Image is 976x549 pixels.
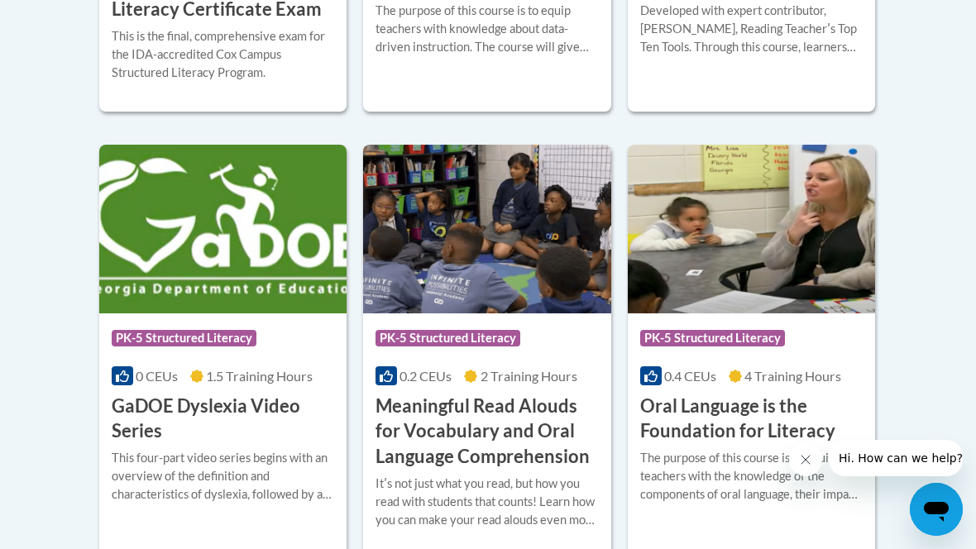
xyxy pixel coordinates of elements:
div: The purpose of this course is to equip teachers with the knowledge of the components of oral lang... [640,449,863,504]
span: 0 CEUs [136,368,178,384]
img: Course Logo [363,145,610,313]
div: Developed with expert contributor, [PERSON_NAME], Reading Teacherʹs Top Ten Tools. Through this c... [640,2,863,56]
h3: Oral Language is the Foundation for Literacy [640,394,863,445]
iframe: Message from company [829,440,963,476]
div: The purpose of this course is to equip teachers with knowledge about data-driven instruction. The... [376,2,598,56]
div: This four-part video series begins with an overview of the definition and characteristics of dysl... [112,449,334,504]
h3: Meaningful Read Alouds for Vocabulary and Oral Language Comprehension [376,394,598,470]
span: PK-5 Structured Literacy [376,330,520,346]
span: 0.2 CEUs [399,368,452,384]
span: 2 Training Hours [481,368,577,384]
img: Course Logo [99,145,347,313]
div: This is the final, comprehensive exam for the IDA-accredited Cox Campus Structured Literacy Program. [112,27,334,82]
iframe: Close message [789,443,822,476]
div: Itʹs not just what you read, but how you read with students that counts! Learn how you can make y... [376,475,598,529]
span: 4 Training Hours [744,368,841,384]
span: 0.4 CEUs [664,368,716,384]
h3: GaDOE Dyslexia Video Series [112,394,334,445]
img: Course Logo [628,145,875,313]
span: PK-5 Structured Literacy [112,330,256,346]
span: PK-5 Structured Literacy [640,330,785,346]
span: 1.5 Training Hours [206,368,313,384]
iframe: Button to launch messaging window [910,483,963,536]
